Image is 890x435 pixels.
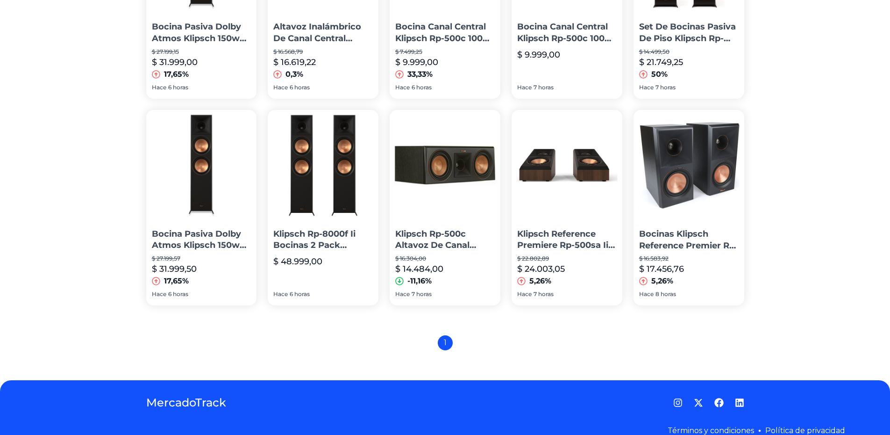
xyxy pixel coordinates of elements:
span: 6 horas [290,290,310,298]
span: Hace [395,84,410,91]
span: Hace [639,84,654,91]
p: Klipsch Rp-500c Altavoz De Canal Central, 2 Vías, [GEOGRAPHIC_DATA], [395,228,495,252]
p: 17,65% [164,69,189,80]
a: Política de privacidad [765,426,845,435]
p: $ 17.456,76 [639,262,684,275]
img: Bocinas Klipsch Reference Premier Rp-500m Ii (par) [634,110,744,221]
p: $ 9.999,00 [517,48,560,61]
p: -11,16% [407,275,432,287]
p: Bocina Pasiva Dolby Atmos Klipsch 150w Rms Rp-8060fa Ii [152,21,251,44]
p: Bocina Canal Central Klipsch Rp-500c 100w Rms [517,21,617,44]
p: 17,65% [164,275,189,287]
span: Hace [273,84,288,91]
img: Bocina Pasiva Dolby Atmos Klipsch 150w Rms Rp-8060fa Ii [146,110,257,221]
span: 7 horas [412,290,432,298]
a: MercadoTrack [146,395,226,410]
span: 7 horas [534,84,554,91]
p: Altavoz Inalámbrico De Canal Central Klipsch Rp-440wc (cada [273,21,373,44]
a: Términos y condiciones [668,426,754,435]
a: Instagram [673,398,683,407]
span: Hace [273,290,288,298]
span: 6 horas [290,84,310,91]
p: Bocina Canal Central Klipsch Rp-500c 100w Rms [395,21,495,44]
p: Klipsch Reference Premiere Rp-500sa Ii Dolby Atmos [517,228,617,252]
span: Hace [639,290,654,298]
a: Bocinas Klipsch Reference Premier Rp-500m Ii (par)Bocinas Klipsch Reference Premier Rp-500m Ii (p... [634,110,744,305]
span: 6 horas [412,84,432,91]
p: $ 22.802,89 [517,255,617,262]
p: $ 16.583,92 [639,255,739,262]
span: Hace [517,290,532,298]
p: Bocina Pasiva Dolby Atmos Klipsch 150w Rms Rp-8060fa Ii [152,228,251,252]
p: $ 7.499,25 [395,48,495,56]
a: Facebook [714,398,724,407]
p: Klipsch Rp-8000f Ii Bocinas 2 Pack Walnut [273,228,373,252]
p: $ 31.999,50 [152,262,197,275]
p: $ 16.619,22 [273,56,316,69]
p: 33,33% [407,69,433,80]
a: Klipsch Rp-8000f Ii Bocinas 2 Pack WalnutKlipsch Rp-8000f Ii Bocinas 2 Pack Walnut$ 48.999,00Hace... [268,110,378,305]
p: 0,3% [285,69,303,80]
p: Set De Bocinas Pasiva De Piso Klipsch Rp-8060fa 150w Rms [639,21,739,44]
p: Bocinas Klipsch Reference Premier Rp-500m Ii (par) [639,228,739,252]
p: 5,26% [651,275,673,287]
p: $ 14.499,50 [639,48,739,56]
p: $ 16.568,79 [273,48,373,56]
p: $ 21.749,25 [639,56,683,69]
p: $ 27.199,15 [152,48,251,56]
p: 50% [651,69,668,80]
p: $ 16.304,00 [395,255,495,262]
a: Klipsch Rp-500c Altavoz De Canal Central, 2 Vías, Ebony,Klipsch Rp-500c Altavoz De Canal Central,... [390,110,500,305]
span: Hace [152,290,166,298]
p: $ 9.999,00 [395,56,438,69]
a: Bocina Pasiva Dolby Atmos Klipsch 150w Rms Rp-8060fa IiBocina Pasiva Dolby Atmos Klipsch 150w Rms... [146,110,257,305]
img: Klipsch Rp-500c Altavoz De Canal Central, 2 Vías, Ebony, [390,110,500,221]
span: 6 horas [168,84,188,91]
span: 6 horas [168,290,188,298]
span: Hace [152,84,166,91]
a: Klipsch Reference Premiere Rp-500sa Ii Dolby AtmosKlipsch Reference Premiere Rp-500sa Ii Dolby At... [512,110,622,305]
p: $ 48.999,00 [273,255,322,268]
p: $ 27.199,57 [152,255,251,262]
a: Twitter [694,398,703,407]
span: 7 horas [655,84,676,91]
span: Hace [517,84,532,91]
img: Klipsch Reference Premiere Rp-500sa Ii Dolby Atmos [512,110,622,221]
span: Hace [395,290,410,298]
span: 7 horas [534,290,554,298]
span: 8 horas [655,290,676,298]
img: Klipsch Rp-8000f Ii Bocinas 2 Pack Walnut [268,110,378,221]
p: $ 14.484,00 [395,262,443,275]
p: $ 24.003,05 [517,262,565,275]
a: LinkedIn [735,398,744,407]
p: $ 31.999,00 [152,56,198,69]
p: 5,26% [529,275,551,287]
